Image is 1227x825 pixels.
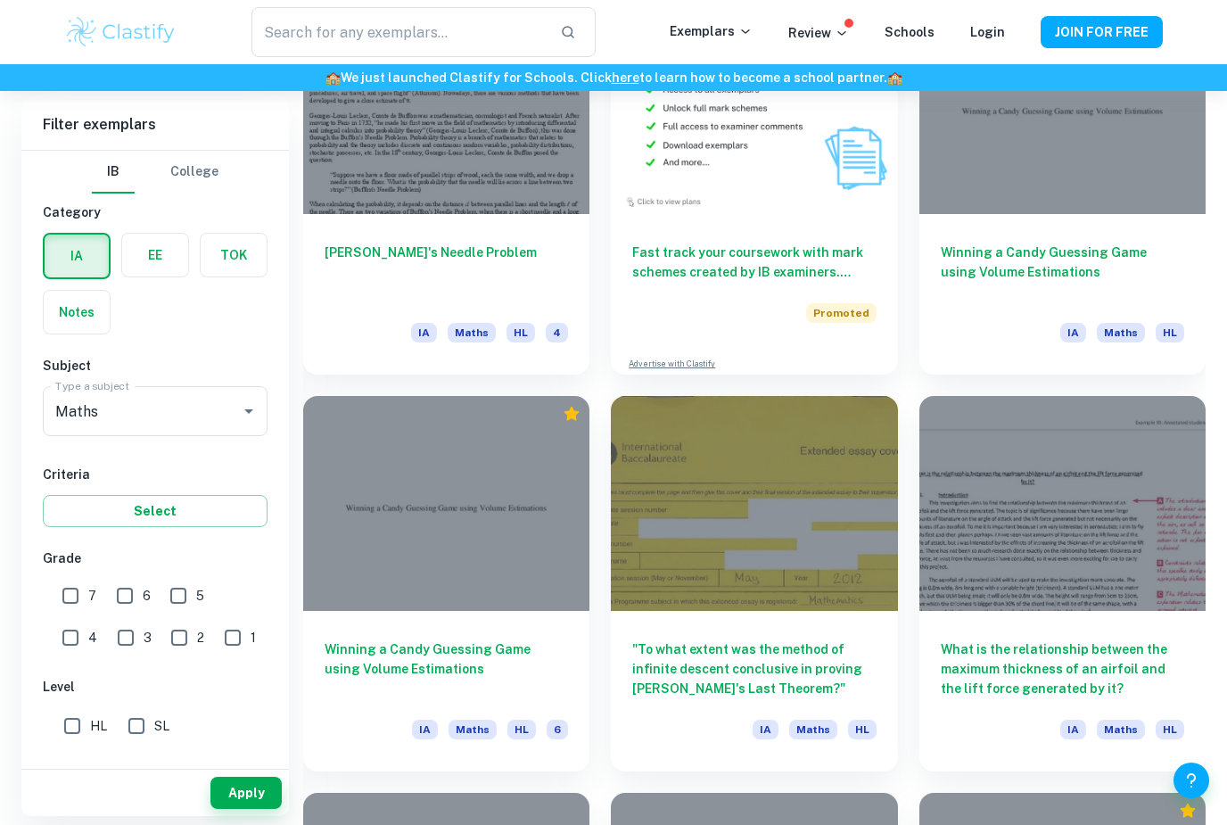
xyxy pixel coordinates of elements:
[970,25,1005,39] a: Login
[1179,802,1197,820] div: Premium
[411,323,437,342] span: IA
[806,303,877,323] span: Promoted
[64,14,177,50] img: Clastify logo
[563,405,581,423] div: Premium
[43,356,268,375] h6: Subject
[90,716,107,736] span: HL
[611,396,897,771] a: "To what extent was the method of infinite descent conclusive in proving [PERSON_NAME]'s Last The...
[4,68,1223,87] h6: We just launched Clastify for Schools. Click to learn how to become a school partner.
[1173,763,1209,798] button: Help and Feedback
[154,716,169,736] span: SL
[325,639,568,698] h6: Winning a Candy Guessing Game using Volume Estimations
[629,358,715,370] a: Advertise with Clastify
[43,465,268,484] h6: Criteria
[21,100,289,150] h6: Filter exemplars
[122,234,188,276] button: EE
[941,639,1184,698] h6: What is the relationship between the maximum thickness of an airfoil and the lift force generated...
[43,202,268,222] h6: Category
[1156,323,1184,342] span: HL
[632,243,876,282] h6: Fast track your coursework with mark schemes created by IB examiners. Upgrade now
[325,70,341,85] span: 🏫
[789,720,837,739] span: Maths
[632,639,876,698] h6: "To what extent was the method of infinite descent conclusive in proving [PERSON_NAME]'s Last The...
[788,23,849,43] p: Review
[88,586,96,606] span: 7
[546,323,568,342] span: 4
[412,720,438,739] span: IA
[507,720,536,739] span: HL
[210,777,282,809] button: Apply
[197,628,204,648] span: 2
[303,396,589,771] a: Winning a Candy Guessing Game using Volume EstimationsIAMathsHL6
[506,323,535,342] span: HL
[448,323,496,342] span: Maths
[55,378,129,393] label: Type a subject
[941,243,1184,301] h6: Winning a Candy Guessing Game using Volume Estimations
[1041,16,1163,48] button: JOIN FOR FREE
[43,677,268,697] h6: Level
[449,720,497,739] span: Maths
[919,396,1206,771] a: What is the relationship between the maximum thickness of an airfoil and the lift force generated...
[753,720,778,739] span: IA
[45,235,109,277] button: IA
[44,291,110,334] button: Notes
[143,586,151,606] span: 6
[251,628,256,648] span: 1
[43,495,268,527] button: Select
[325,243,568,301] h6: [PERSON_NAME]'s Needle Problem
[236,399,261,424] button: Open
[547,720,568,739] span: 6
[144,628,152,648] span: 3
[1060,720,1086,739] span: IA
[670,21,753,41] p: Exemplars
[1060,323,1086,342] span: IA
[1156,720,1184,739] span: HL
[887,70,902,85] span: 🏫
[201,234,267,276] button: TOK
[251,7,546,57] input: Search for any exemplars...
[92,151,218,194] div: Filter type choice
[612,70,639,85] a: here
[43,549,268,568] h6: Grade
[1097,720,1145,739] span: Maths
[885,25,935,39] a: Schools
[848,720,877,739] span: HL
[196,586,204,606] span: 5
[92,151,135,194] button: IB
[88,628,97,648] span: 4
[1097,323,1145,342] span: Maths
[170,151,218,194] button: College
